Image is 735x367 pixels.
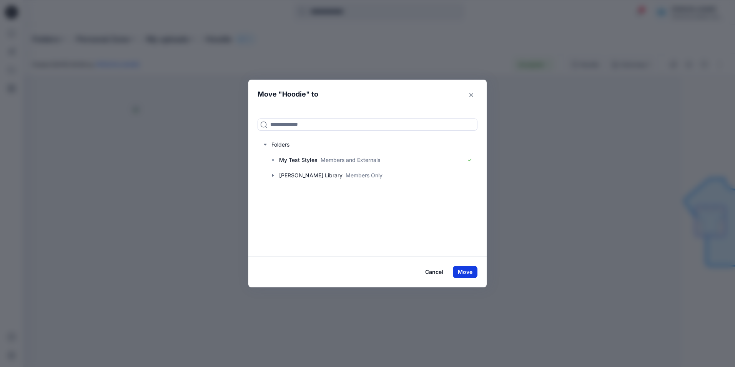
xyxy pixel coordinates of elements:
button: Close [465,89,477,101]
p: Hoodie [282,89,306,100]
p: Members and Externals [321,156,380,164]
header: Move " " to [248,80,475,109]
p: My Test Styles [279,155,318,165]
button: Cancel [420,266,448,278]
button: Move [453,266,477,278]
